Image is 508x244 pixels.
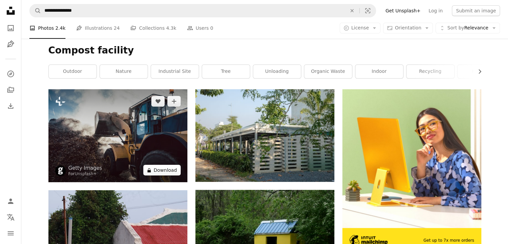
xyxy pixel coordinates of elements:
a: organic waste [304,65,352,78]
a: Getty Images [68,165,102,171]
a: industrial site [151,65,199,78]
a: housing [458,65,505,78]
div: For [68,171,102,177]
a: a building that has a bunch of plants growing on it [195,132,334,138]
h1: Compost facility [48,44,481,56]
button: Visual search [360,4,376,17]
button: Search Unsplash [30,4,41,17]
span: Relevance [447,25,488,31]
span: 0 [210,24,213,32]
button: Download [143,165,181,175]
a: Illustrations [4,37,17,51]
button: Sort byRelevance [436,23,500,33]
button: Language [4,211,17,224]
a: Log in / Sign up [4,195,17,208]
a: Explore [4,67,17,81]
img: a building that has a bunch of plants growing on it [195,89,334,182]
button: Add to Collection [167,96,181,107]
button: Clear [345,4,359,17]
span: Orientation [395,25,421,30]
span: License [351,25,369,30]
button: scroll list to the right [474,65,481,78]
span: Get up to 7x more orders [424,238,474,243]
a: indoor [355,65,403,78]
span: 4.3k [166,24,176,32]
span: 24 [114,24,120,32]
form: Find visuals sitewide [29,4,376,17]
a: Collections 4.3k [130,17,176,39]
a: Home — Unsplash [4,4,17,19]
img: Earth mover working on pile of compost in industrial facility [48,89,187,182]
button: Submit an image [452,5,500,16]
a: Earth mover working on pile of compost in industrial facility [48,133,187,139]
a: Unsplash+ [75,171,97,176]
a: unloading [253,65,301,78]
img: file-1722962862010-20b14c5a0a60image [342,89,481,228]
a: Download History [4,99,17,113]
button: Menu [4,227,17,240]
a: outdoor [49,65,97,78]
a: Users 0 [187,17,213,39]
a: Collections [4,83,17,97]
a: Log in [425,5,447,16]
span: Sort by [447,25,464,30]
a: Photos [4,21,17,35]
button: License [340,23,381,33]
button: Orientation [383,23,433,33]
a: nature [100,65,148,78]
a: Illustrations 24 [76,17,120,39]
a: tree [202,65,250,78]
img: Go to Getty Images's profile [55,165,66,176]
button: Like [151,96,165,107]
a: recycling [406,65,454,78]
a: Get Unsplash+ [381,5,425,16]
